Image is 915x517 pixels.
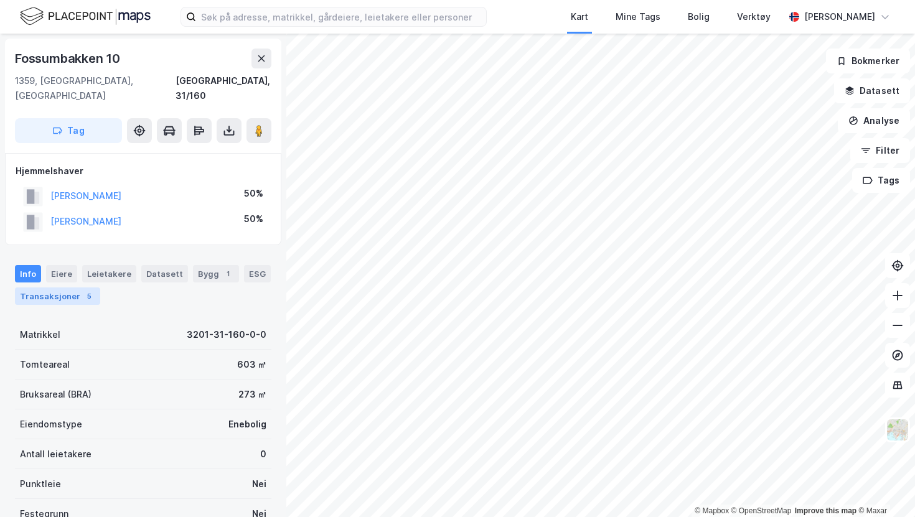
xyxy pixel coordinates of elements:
[695,506,729,515] a: Mapbox
[795,506,856,515] a: Improve this map
[616,9,660,24] div: Mine Tags
[20,447,91,462] div: Antall leietakere
[804,9,875,24] div: [PERSON_NAME]
[46,265,77,282] div: Eiere
[20,477,61,491] div: Punktleie
[252,477,266,491] div: Nei
[15,265,41,282] div: Info
[838,108,910,133] button: Analyse
[260,447,266,462] div: 0
[15,49,123,68] div: Fossumbakken 10
[20,387,91,402] div: Bruksareal (BRA)
[826,49,910,73] button: Bokmerker
[196,7,486,26] input: Søk på adresse, matrikkel, gårdeiere, leietakere eller personer
[20,327,60,342] div: Matrikkel
[731,506,792,515] a: OpenStreetMap
[15,73,176,103] div: 1359, [GEOGRAPHIC_DATA], [GEOGRAPHIC_DATA]
[244,265,271,282] div: ESG
[886,418,909,442] img: Z
[850,138,910,163] button: Filter
[571,9,588,24] div: Kart
[244,212,263,226] div: 50%
[141,265,188,282] div: Datasett
[238,387,266,402] div: 273 ㎡
[83,290,95,302] div: 5
[82,265,136,282] div: Leietakere
[15,287,100,305] div: Transaksjoner
[222,268,234,280] div: 1
[737,9,771,24] div: Verktøy
[852,168,910,193] button: Tags
[853,457,915,517] div: Kontrollprogram for chat
[228,417,266,432] div: Enebolig
[20,417,82,432] div: Eiendomstype
[237,357,266,372] div: 603 ㎡
[193,265,239,282] div: Bygg
[834,78,910,103] button: Datasett
[20,6,151,27] img: logo.f888ab2527a4732fd821a326f86c7f29.svg
[688,9,710,24] div: Bolig
[176,73,272,103] div: [GEOGRAPHIC_DATA], 31/160
[16,164,271,179] div: Hjemmelshaver
[15,118,122,143] button: Tag
[187,327,266,342] div: 3201-31-160-0-0
[853,457,915,517] iframe: Chat Widget
[20,357,70,372] div: Tomteareal
[244,186,263,201] div: 50%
